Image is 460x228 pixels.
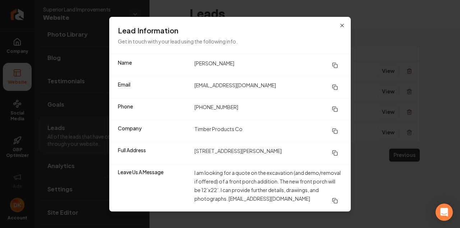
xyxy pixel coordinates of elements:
dd: I am looking for a quote on the excavation (and demo/removal if offered) of a front porch additio... [194,168,342,207]
dd: [EMAIL_ADDRESS][DOMAIN_NAME] [194,81,342,94]
dd: [STREET_ADDRESS][PERSON_NAME] [194,146,342,159]
dt: Email [118,81,189,94]
dd: [PERSON_NAME] [194,59,342,72]
dd: [PHONE_NUMBER] [194,103,342,116]
dt: Company [118,125,189,138]
dt: Phone [118,103,189,116]
h3: Lead Information [118,25,342,36]
dt: Name [118,59,189,72]
dt: Leave Us A Message [118,168,189,207]
dt: Full Address [118,146,189,159]
p: Get in touch with your lead using the following info. [118,37,342,46]
dd: Timber Products Co [194,125,342,138]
